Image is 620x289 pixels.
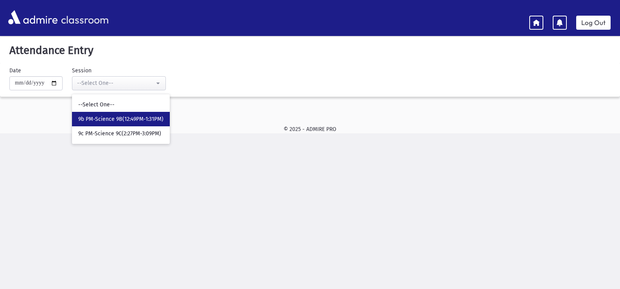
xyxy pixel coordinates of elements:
span: --Select One-- [78,101,115,109]
span: 9c PM-Science 9C(2:27PM-3:09PM) [78,130,161,138]
label: Date [9,66,21,75]
a: Log Out [576,16,611,30]
span: 9b PM-Science 9B(12:49PM-1:31PM) [78,115,164,123]
div: © 2025 - ADMIRE PRO [13,125,607,133]
img: AdmirePro [6,8,59,26]
label: Session [72,66,92,75]
div: --Select One-- [77,79,155,87]
button: --Select One-- [72,76,166,90]
h5: Attendance Entry [6,44,614,57]
span: classroom [59,7,109,28]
